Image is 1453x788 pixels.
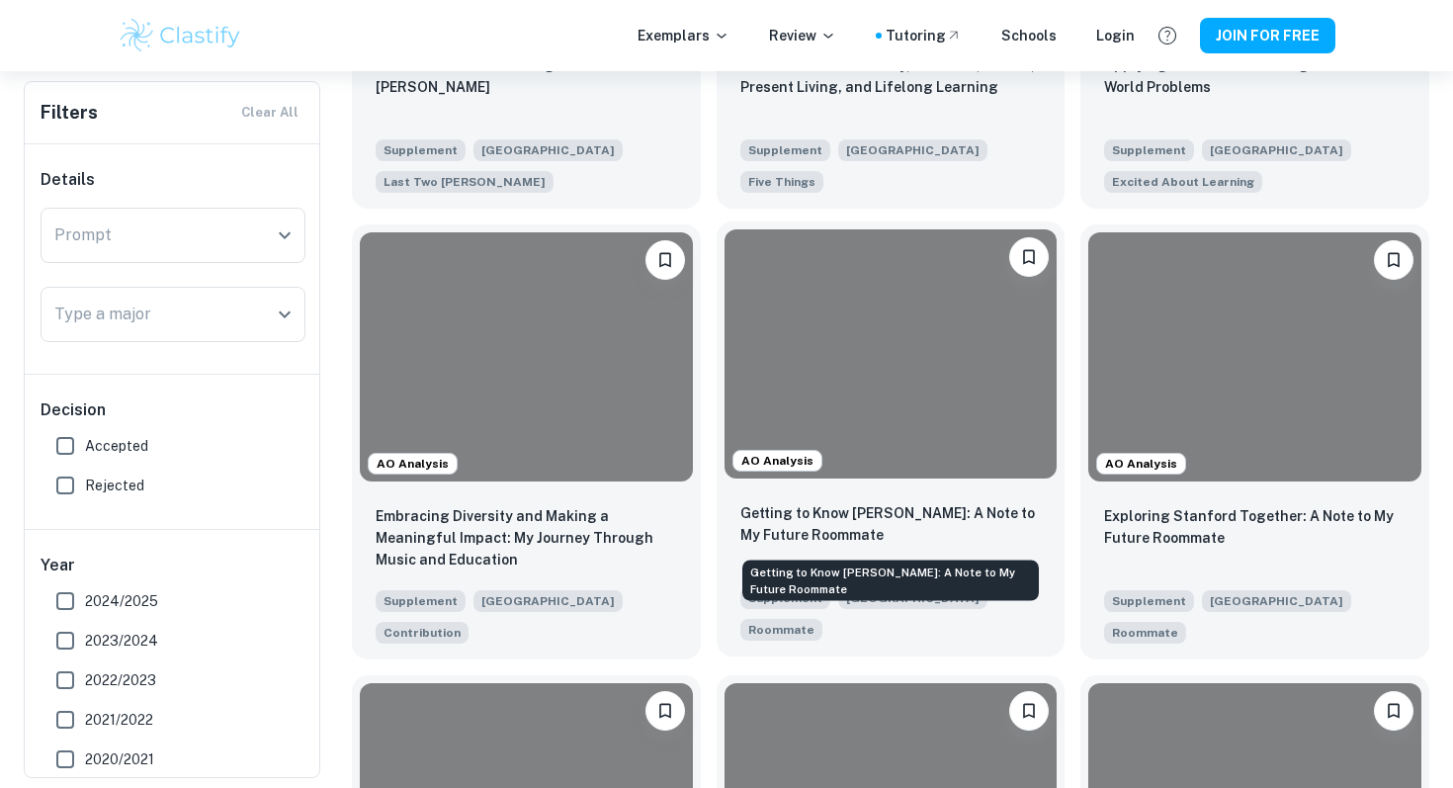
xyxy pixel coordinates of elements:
p: Exemplars [638,25,729,46]
span: Supplement [376,139,466,161]
span: Five Things [748,173,815,191]
span: 2020/2021 [85,748,154,770]
span: AO Analysis [1097,455,1185,473]
span: Virtually all of Stanford's undergraduates live on campus. Write a note to your future roommate t... [1104,620,1186,644]
span: Supplement [1104,139,1194,161]
a: Tutoring [886,25,962,46]
span: [GEOGRAPHIC_DATA] [473,139,623,161]
h6: Year [41,554,305,577]
button: Please log in to bookmark exemplars [645,691,685,731]
img: Clastify logo [118,16,243,55]
p: Exploring Stanford Together: A Note to My Future Roommate [1104,505,1406,549]
span: [GEOGRAPHIC_DATA] [838,139,987,161]
a: AO AnalysisPlease log in to bookmark exemplarsGetting to Know Roshni: A Note to My Future Roommat... [717,224,1066,659]
a: AO AnalysisPlease log in to bookmark exemplarsEmbracing Diversity and Making a Meaningful Impact:... [352,224,701,659]
span: 2024/2025 [85,590,158,612]
h6: Filters [41,99,98,127]
span: Supplement [376,590,466,612]
span: 2023/2024 [85,630,158,652]
span: Accepted [85,435,148,457]
span: Rejected [85,475,144,496]
p: Applying Classroom Learnings to Real-World Problems [1104,54,1406,98]
span: Last Two [PERSON_NAME] [384,173,546,191]
span: Excited About Learning [1112,173,1254,191]
button: Open [271,301,299,328]
span: 2022/2023 [85,669,156,691]
button: JOIN FOR FREE [1200,18,1335,53]
button: Open [271,221,299,249]
p: Review [769,25,836,46]
span: How did you spend your last two summers? [376,169,554,193]
span: 2021/2022 [85,709,153,731]
span: [GEOGRAPHIC_DATA] [1202,590,1351,612]
span: AO Analysis [733,452,821,470]
a: AO AnalysisPlease log in to bookmark exemplarsExploring Stanford Together: A Note to My Future Ro... [1080,224,1429,659]
span: The Stanford community is deeply curious and driven to learn in and out of the classroom. Reflect... [1104,169,1262,193]
button: Please log in to bookmark exemplars [645,240,685,280]
span: [GEOGRAPHIC_DATA] [1202,139,1351,161]
p: Embracing Diversity and Making a Meaningful Impact: My Journey Through Music and Education [376,505,677,570]
a: Login [1096,25,1135,46]
span: List five things that are important to you. [740,169,823,193]
span: Please describe what aspects of your life experiences, interests and character would help you mak... [376,620,469,644]
h6: Decision [41,398,305,422]
button: Please log in to bookmark exemplars [1009,237,1049,277]
span: [GEOGRAPHIC_DATA] [473,590,623,612]
button: Please log in to bookmark exemplars [1374,691,1413,731]
span: Supplement [1104,590,1194,612]
button: Please log in to bookmark exemplars [1374,240,1413,280]
button: Help and Feedback [1151,19,1184,52]
span: Roommate [1112,624,1178,642]
p: Essential Values: Family, Kindness, Nature, Present Living, and Lifelong Learning [740,54,1042,98]
h6: Details [41,168,305,192]
span: Contribution [384,624,461,642]
span: Roommate [748,621,814,639]
span: AO Analysis [369,455,457,473]
span: Virtually all of Stanford's undergraduates live on campus. Write a note to your future roommate t... [740,617,822,641]
button: Please log in to bookmark exemplars [1009,691,1049,731]
p: A Productive and Meaningful Two Summers [376,54,677,98]
a: Schools [1001,25,1057,46]
div: Getting to Know [PERSON_NAME]: A Note to My Future Roommate [742,561,1039,601]
span: Supplement [740,139,830,161]
p: Getting to Know Roshni: A Note to My Future Roommate [740,502,1042,546]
